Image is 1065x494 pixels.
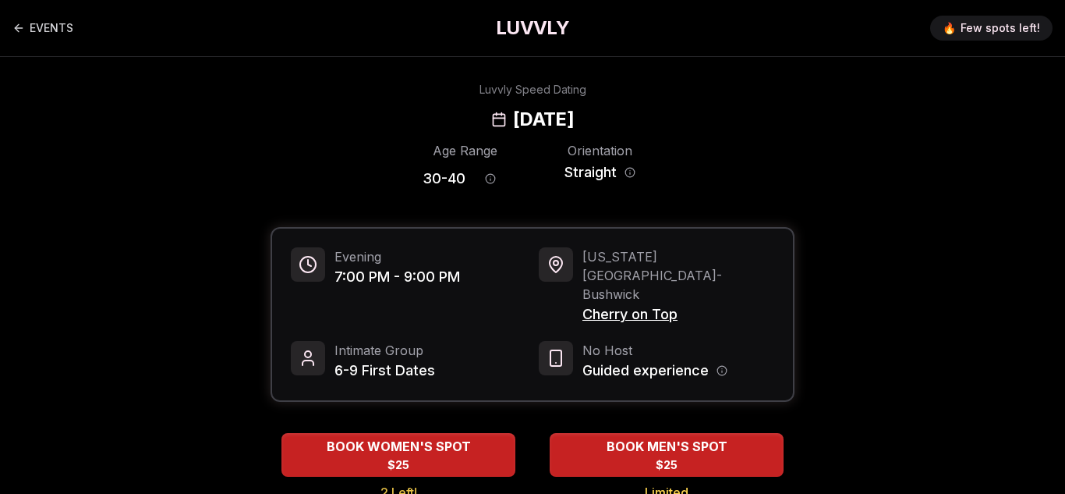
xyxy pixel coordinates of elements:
div: Luvvly Speed Dating [479,82,586,98]
span: BOOK MEN'S SPOT [603,437,731,456]
button: BOOK MEN'S SPOT - Limited [550,433,784,477]
h2: [DATE] [513,107,574,132]
span: $25 [387,457,409,473]
span: 🔥 [943,20,956,36]
button: Orientation information [624,167,635,178]
a: Back to events [12,12,73,44]
div: Age Range [423,141,508,160]
span: Cherry on Top [582,304,774,325]
span: BOOK WOMEN'S SPOT [324,437,474,456]
span: 7:00 PM - 9:00 PM [334,266,460,288]
span: [US_STATE][GEOGRAPHIC_DATA] - Bushwick [582,247,774,304]
button: Age range information [473,162,508,196]
button: BOOK WOMEN'S SPOT - 2 Left! [281,433,515,477]
a: LUVVLY [496,16,569,41]
span: Guided experience [582,360,709,382]
span: Few spots left! [961,20,1040,36]
span: No Host [582,341,727,360]
span: Straight [564,162,617,183]
button: Host information [716,365,727,376]
span: Intimate Group [334,341,435,360]
div: Orientation [557,141,642,160]
span: Evening [334,247,460,266]
span: $25 [656,457,678,473]
span: 6-9 First Dates [334,360,435,382]
span: 30 - 40 [423,168,465,190]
